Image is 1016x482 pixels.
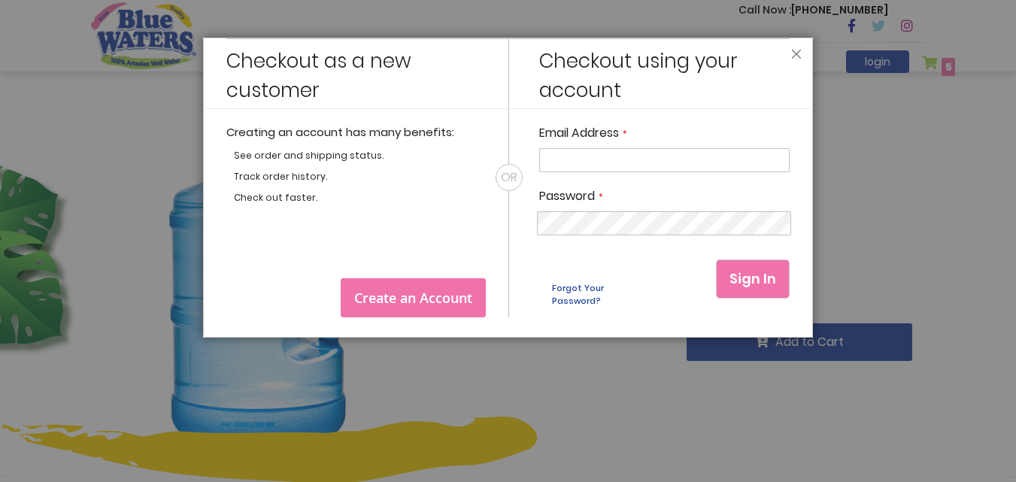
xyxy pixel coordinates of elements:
li: Track order history. [234,170,485,183]
span: Email Address [539,124,619,141]
span: Create an Account [354,289,472,307]
a: Create an Account [341,278,486,317]
p: Creating an account has many benefits: [226,124,485,141]
span: Sign In [729,269,776,288]
span: Password [539,187,595,205]
button: Sign In [716,259,790,299]
a: Forgot Your Password? [539,271,641,317]
li: Check out faster. [234,191,485,205]
li: See order and shipping status. [234,149,485,162]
